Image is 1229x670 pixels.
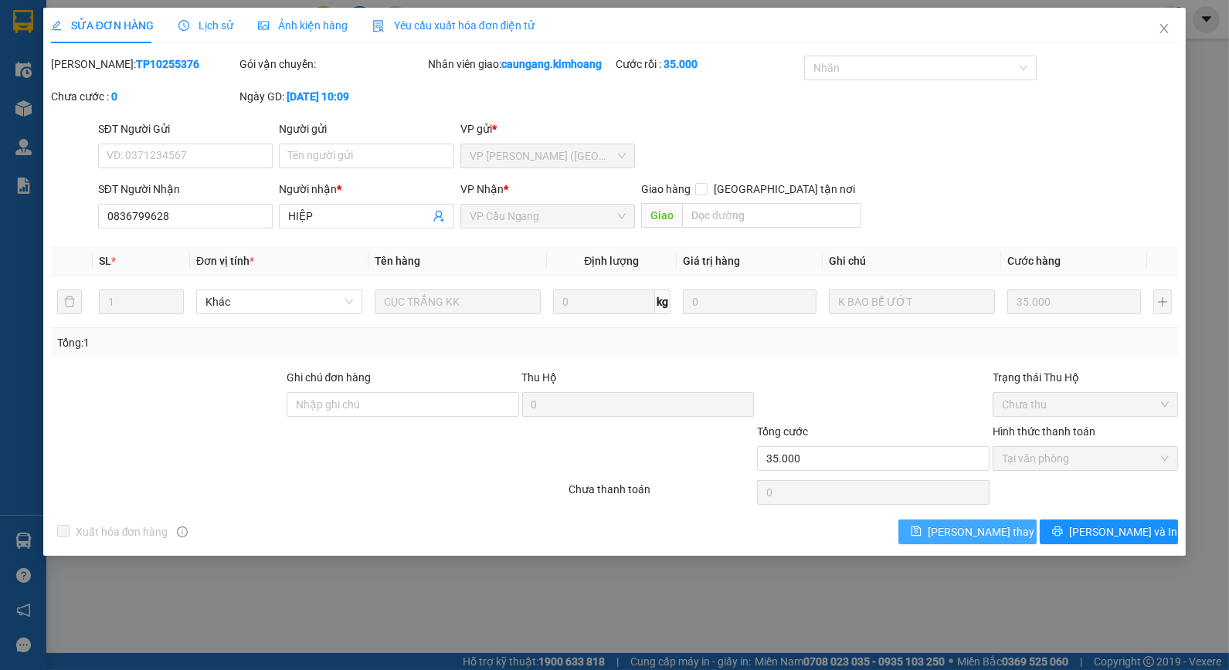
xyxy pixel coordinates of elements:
div: SĐT Người Nhận [98,181,273,198]
b: 35.000 [664,58,698,70]
span: Tại văn phòng [1002,447,1169,470]
span: Ảnh kiện hàng [258,19,348,32]
span: picture [258,20,269,31]
div: Người nhận [279,181,453,198]
span: Thu Hộ [522,371,558,384]
label: Hình thức thanh toán [993,425,1095,438]
div: Chưa thanh toán [568,481,756,508]
span: [PERSON_NAME] thay đổi [928,523,1051,540]
span: SL [99,255,111,267]
div: Trạng thái Thu Hộ [993,369,1178,386]
span: VP Nhận [460,183,504,195]
th: Ghi chú [823,246,1001,276]
div: Ngày GD: [239,88,425,105]
button: printer[PERSON_NAME] và In [1040,519,1178,544]
input: 0 [683,289,817,314]
span: info-circle [177,526,188,537]
span: VP Cầu Ngang [470,205,626,228]
div: Chưa cước : [51,88,236,105]
span: printer [1052,526,1063,538]
span: Giá trị hàng [683,255,740,267]
span: kg [655,289,671,314]
button: Close [1142,8,1186,51]
div: Nhân viên giao: [428,56,613,73]
div: Gói vận chuyển: [239,56,425,73]
span: SỬA ĐƠN HÀNG [51,19,154,32]
input: Ghi Chú [829,289,995,314]
b: caungang.kimhoang [501,58,602,70]
span: Cước hàng [1007,255,1061,267]
span: Yêu cầu xuất hóa đơn điện tử [372,19,535,32]
b: TP10255376 [136,58,199,70]
div: Tổng: 1 [57,334,475,351]
button: save[PERSON_NAME] thay đổi [898,519,1037,544]
span: Giao [641,203,682,228]
input: VD: Bàn, Ghế [375,289,541,314]
span: Đơn vị tính [196,255,254,267]
span: VP Trần Phú (Hàng) [470,144,626,167]
span: [PERSON_NAME] và In [1069,523,1177,540]
img: icon [372,20,385,32]
span: save [911,526,922,538]
input: 0 [1007,289,1141,314]
button: plus [1153,289,1172,314]
span: user-add [433,210,445,222]
div: Cước rồi : [616,56,802,73]
span: [GEOGRAPHIC_DATA] tận nơi [708,181,861,198]
span: Giao hàng [641,183,691,195]
label: Ghi chú đơn hàng [287,371,372,384]
span: Định lượng [584,255,639,267]
input: Dọc đường [682,203,861,228]
button: delete [57,289,82,314]
span: clock-circle [178,20,189,31]
b: [DATE] 10:09 [287,90,349,103]
div: SĐT Người Gửi [98,120,273,137]
div: [PERSON_NAME]: [51,56,236,73]
span: edit [51,20,62,31]
span: Xuất hóa đơn hàng [70,523,175,540]
span: Lịch sử [178,19,233,32]
span: Khác [205,290,353,313]
span: Tổng cước [757,425,808,438]
span: close [1158,22,1170,35]
div: VP gửi [460,120,635,137]
span: Tên hàng [375,255,420,267]
input: Ghi chú đơn hàng [287,392,519,417]
span: Chưa thu [1002,393,1169,416]
div: Người gửi [279,120,453,137]
b: 0 [111,90,117,103]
